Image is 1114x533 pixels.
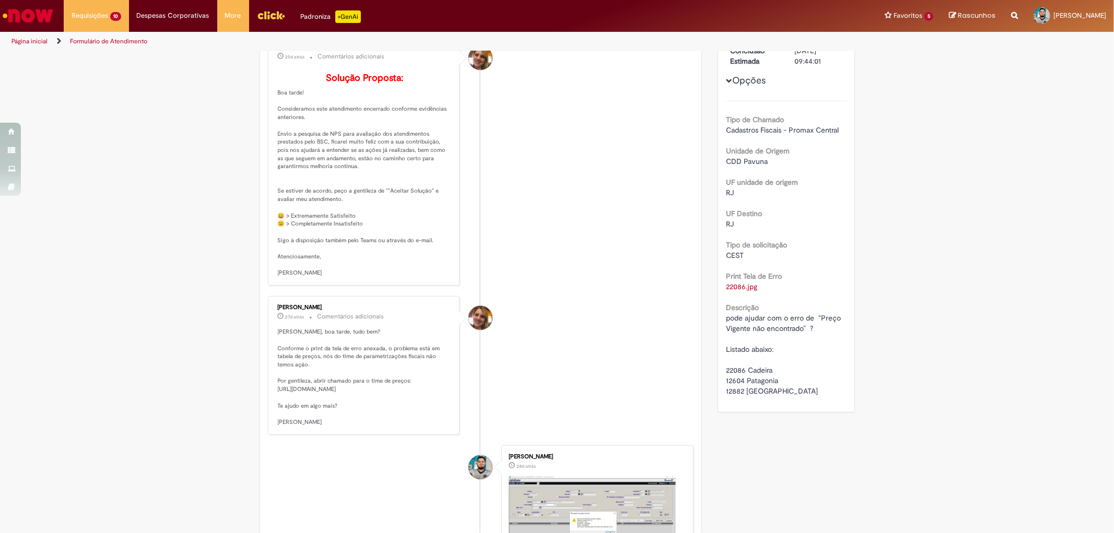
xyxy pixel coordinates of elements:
dt: Conclusão Estimada [722,45,787,66]
div: [PERSON_NAME] [509,454,683,460]
span: CEST [726,251,744,260]
span: More [225,10,241,21]
a: Download de 22086.jpg [726,282,757,291]
span: CDD Pavuna [726,157,768,166]
b: UF unidade de origem [726,177,798,187]
span: 27d atrás [286,314,304,320]
div: [DATE] 09:44:01 [794,45,843,66]
div: Daniel Gigot De Sousa [468,455,492,479]
div: Gabriele Trancolin [468,306,492,330]
a: Rascunhos [949,11,995,21]
span: Favoritos [894,10,922,21]
div: Gabriele Trancolin [468,46,492,70]
span: 25d atrás [286,54,305,60]
span: Cadastros Fiscais - Promax Central [726,125,839,135]
b: Tipo de solicitação [726,240,787,250]
span: RJ [726,219,734,229]
b: Tipo de Chamado [726,115,784,124]
img: click_logo_yellow_360x200.png [257,7,285,23]
span: [PERSON_NAME] [1053,11,1106,20]
span: 10 [110,12,121,21]
ul: Trilhas de página [8,32,735,51]
img: ServiceNow [1,5,55,26]
a: Página inicial [11,37,48,45]
time: 03/09/2025 15:25:43 [517,463,536,469]
time: 05/09/2025 17:29:23 [286,54,305,60]
small: Comentários adicionais [318,52,385,61]
b: Unidade de Origem [726,146,790,156]
span: Despesas Corporativas [137,10,209,21]
span: pode ajudar com o erro de “Preço Vigente não encontrado” ? Listado abaixo: 22086 Cadeira 12604 Pa... [726,313,843,396]
span: 5 [924,12,933,21]
span: RJ [726,188,734,197]
b: UF Destino [726,209,762,218]
p: [PERSON_NAME], boa tarde, tudo bem? Conforme o print da tela de erro anexada, o problema está em ... [278,328,452,426]
span: 28d atrás [517,463,536,469]
small: Comentários adicionais [318,312,384,321]
b: Solução Proposta: [326,72,403,84]
span: Requisições [72,10,108,21]
time: 03/09/2025 16:48:33 [286,314,304,320]
div: Padroniza [301,10,361,23]
a: Formulário de Atendimento [70,37,147,45]
p: Boa tarde! Consideramos este atendimento encerrado conforme evidências anteriores. Envio a pesqui... [278,73,452,277]
b: Descrição [726,303,759,312]
p: +GenAi [335,10,361,23]
div: [PERSON_NAME] [278,304,452,311]
b: Print Tela de Erro [726,271,782,281]
span: Rascunhos [958,10,995,20]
